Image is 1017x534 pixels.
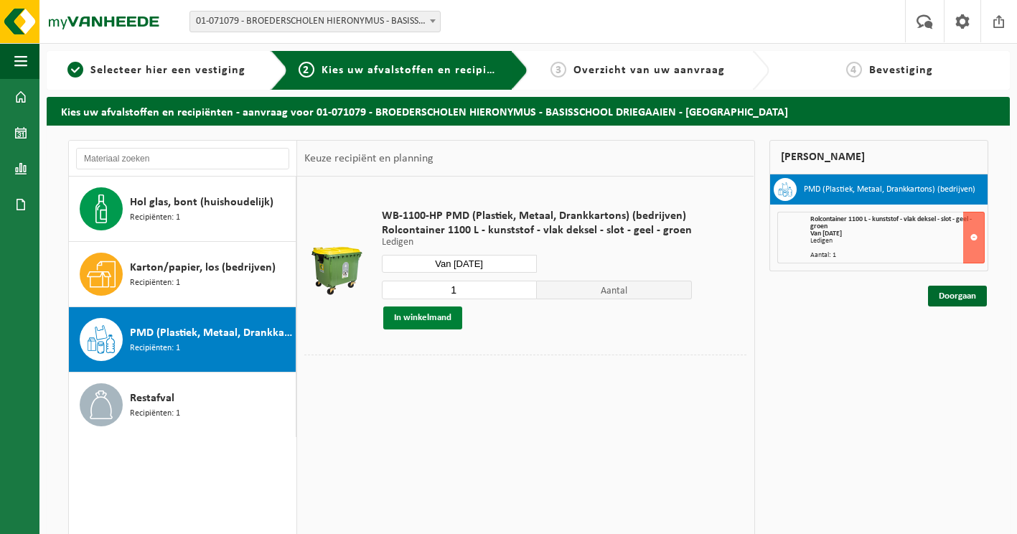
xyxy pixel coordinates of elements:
[810,238,984,245] div: Ledigen
[382,209,692,223] span: WB-1100-HP PMD (Plastiek, Metaal, Drankkartons) (bedrijven)
[130,259,276,276] span: Karton/papier, los (bedrijven)
[69,242,296,307] button: Karton/papier, los (bedrijven) Recipiënten: 1
[130,342,180,355] span: Recipiënten: 1
[130,211,180,225] span: Recipiënten: 1
[382,255,537,273] input: Selecteer datum
[810,215,972,230] span: Rolcontainer 1100 L - kunststof - vlak deksel - slot - geel - groen
[382,238,692,248] p: Ledigen
[550,62,566,78] span: 3
[67,62,83,78] span: 1
[130,390,174,407] span: Restafval
[47,97,1010,125] h2: Kies uw afvalstoffen en recipiënten - aanvraag voor 01-071079 - BROEDERSCHOLEN HIERONYMUS - BASIS...
[804,178,975,201] h3: PMD (Plastiek, Metaal, Drankkartons) (bedrijven)
[130,194,273,211] span: Hol glas, bont (huishoudelijk)
[130,407,180,421] span: Recipiënten: 1
[383,306,462,329] button: In winkelmand
[54,62,259,79] a: 1Selecteer hier een vestiging
[69,373,296,437] button: Restafval Recipiënten: 1
[130,324,292,342] span: PMD (Plastiek, Metaal, Drankkartons) (bedrijven)
[69,307,296,373] button: PMD (Plastiek, Metaal, Drankkartons) (bedrijven) Recipiënten: 1
[869,65,933,76] span: Bevestiging
[846,62,862,78] span: 4
[190,11,440,32] span: 01-071079 - BROEDERSCHOLEN HIERONYMUS - BASISSCHOOL DRIEGAAIEN - SINT-NIKLAAS
[297,141,441,177] div: Keuze recipiënt en planning
[573,65,725,76] span: Overzicht van uw aanvraag
[537,281,692,299] span: Aantal
[382,223,692,238] span: Rolcontainer 1100 L - kunststof - vlak deksel - slot - geel - groen
[76,148,289,169] input: Materiaal zoeken
[322,65,519,76] span: Kies uw afvalstoffen en recipiënten
[928,286,987,306] a: Doorgaan
[769,140,989,174] div: [PERSON_NAME]
[69,177,296,242] button: Hol glas, bont (huishoudelijk) Recipiënten: 1
[189,11,441,32] span: 01-071079 - BROEDERSCHOLEN HIERONYMUS - BASISSCHOOL DRIEGAAIEN - SINT-NIKLAAS
[810,252,984,259] div: Aantal: 1
[90,65,245,76] span: Selecteer hier een vestiging
[299,62,314,78] span: 2
[810,230,842,238] strong: Van [DATE]
[130,276,180,290] span: Recipiënten: 1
